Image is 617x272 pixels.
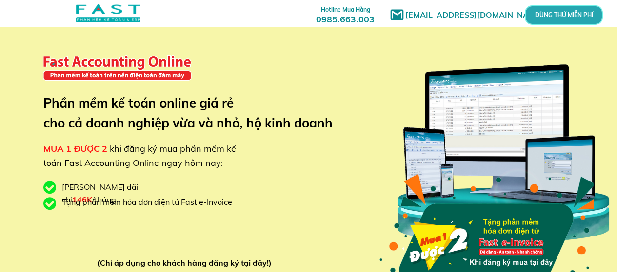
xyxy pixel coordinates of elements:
[305,3,385,24] h3: 0985.663.003
[552,13,576,18] p: DÙNG THỬ MIỄN PHÍ
[72,195,92,204] span: 146K
[321,6,370,13] span: Hotline Mua Hàng
[405,9,549,21] h1: [EMAIL_ADDRESS][DOMAIN_NAME]
[62,181,189,206] div: [PERSON_NAME] đãi chỉ /tháng
[43,143,236,168] span: khi đăng ký mua phần mềm kế toán Fast Accounting Online ngay hôm nay:
[97,257,276,270] div: (Chỉ áp dụng cho khách hàng đăng ký tại đây!)
[43,93,347,133] h3: Phần mềm kế toán online giá rẻ cho cả doanh nghiệp vừa và nhỏ, hộ kinh doanh
[62,196,239,209] div: Tặng phần mềm hóa đơn điện tử Fast e-Invoice
[43,143,107,154] span: MUA 1 ĐƯỢC 2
